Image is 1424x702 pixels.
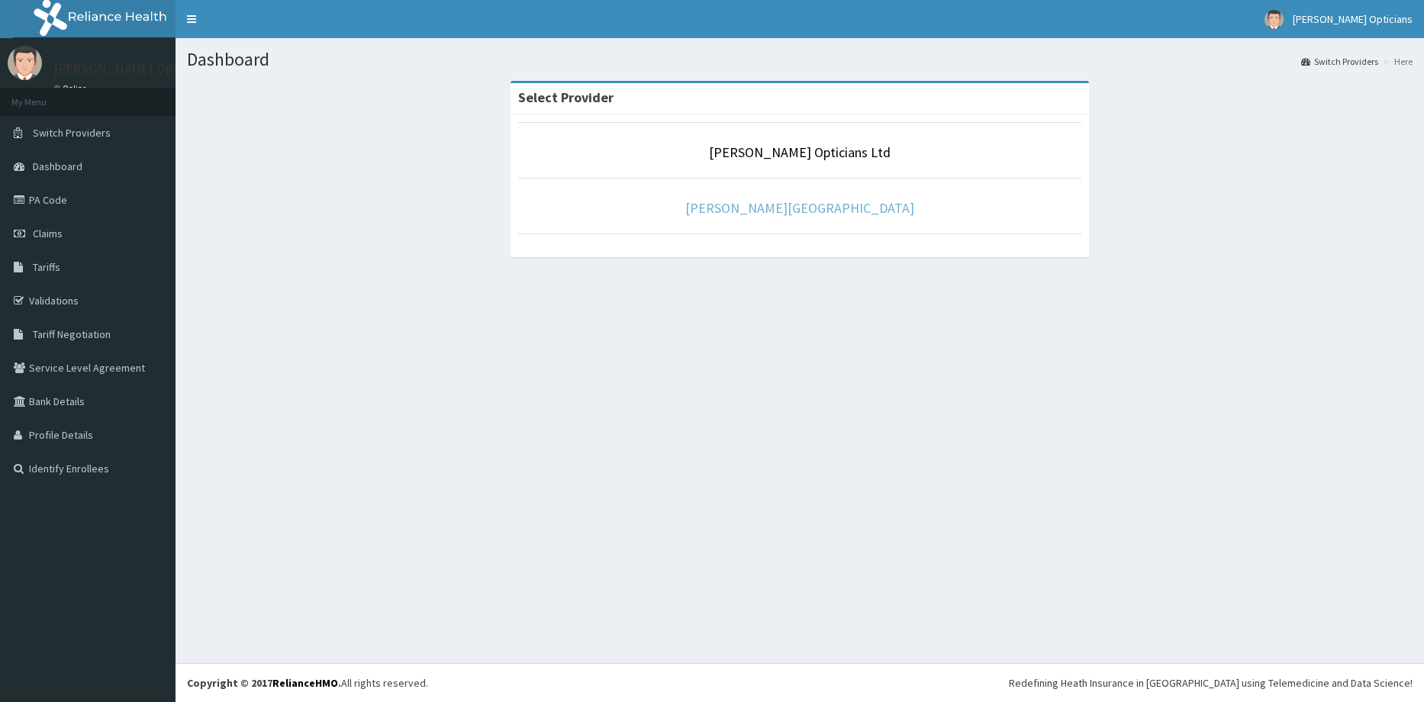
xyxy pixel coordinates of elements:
[518,89,614,106] strong: Select Provider
[187,676,341,690] strong: Copyright © 2017 .
[53,62,213,76] p: [PERSON_NAME] Opticians
[709,143,891,161] a: [PERSON_NAME] Opticians Ltd
[1265,10,1284,29] img: User Image
[1009,675,1413,691] div: Redefining Heath Insurance in [GEOGRAPHIC_DATA] using Telemedicine and Data Science!
[272,676,338,690] a: RelianceHMO
[33,260,60,274] span: Tariffs
[1380,55,1413,68] li: Here
[1293,12,1413,26] span: [PERSON_NAME] Opticians
[176,663,1424,702] footer: All rights reserved.
[53,83,90,94] a: Online
[33,327,111,341] span: Tariff Negotiation
[8,46,42,80] img: User Image
[33,159,82,173] span: Dashboard
[33,126,111,140] span: Switch Providers
[33,227,63,240] span: Claims
[187,50,1413,69] h1: Dashboard
[1301,55,1378,68] a: Switch Providers
[685,199,914,217] a: [PERSON_NAME][GEOGRAPHIC_DATA]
